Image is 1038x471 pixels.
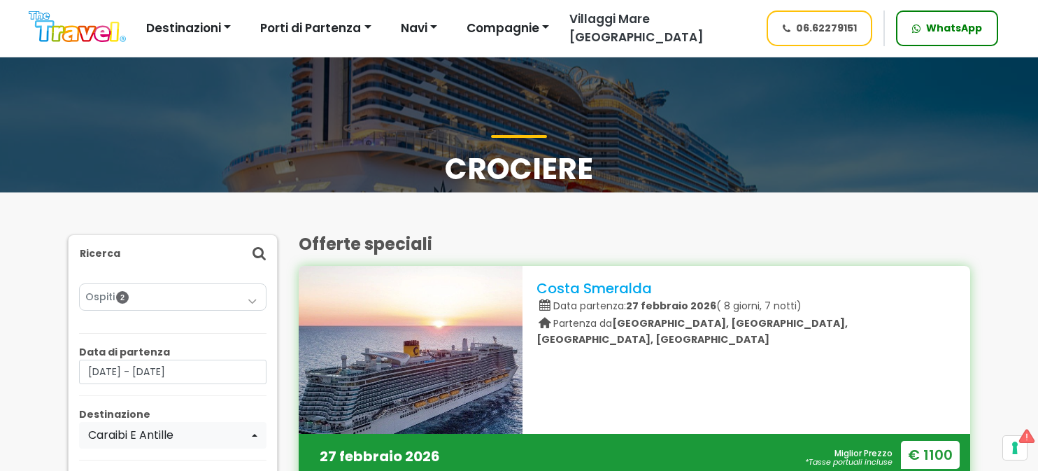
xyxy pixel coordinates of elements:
a: 06.62279151 [767,10,873,46]
span: Miglior Prezzo [805,449,893,466]
b: 27 febbraio 2026 [320,447,440,466]
div: Caraibi E Antille [88,427,249,444]
a: Villaggi Mare [GEOGRAPHIC_DATA] [558,10,753,46]
button: Porti di Partenza [251,15,380,43]
b: 27 febbraio 2026 [626,299,716,313]
p: Data di partenza [79,345,266,360]
img: Logo The Travel [29,11,126,43]
b: [GEOGRAPHIC_DATA], [GEOGRAPHIC_DATA], [GEOGRAPHIC_DATA], [GEOGRAPHIC_DATA] [536,316,848,346]
div: Ricerca [69,235,277,272]
button: Destinazioni [137,15,240,43]
a: Costa Smeralda [536,279,652,298]
a: Ospiti2 [85,290,260,304]
p: Data partenza: ( 8 giorni, 7 notti) Partenza da [536,297,956,347]
button: Navi [392,15,446,43]
button: Caraibi E Antille [79,422,266,449]
span: Villaggi Mare [GEOGRAPHIC_DATA] [569,10,704,45]
button: Compagnie [457,15,558,43]
h1: Crociere [68,135,970,187]
span: 2 [116,291,129,304]
strong: € 1100 [901,441,960,469]
span: 06.62279151 [796,21,857,36]
em: *Tasse portuali incluse [805,458,893,466]
p: Ricerca [80,246,120,261]
a: WhatsApp [896,10,998,46]
p: Destinazione [79,407,266,422]
p: Offerte speciali [299,234,970,255]
span: WhatsApp [926,21,982,36]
